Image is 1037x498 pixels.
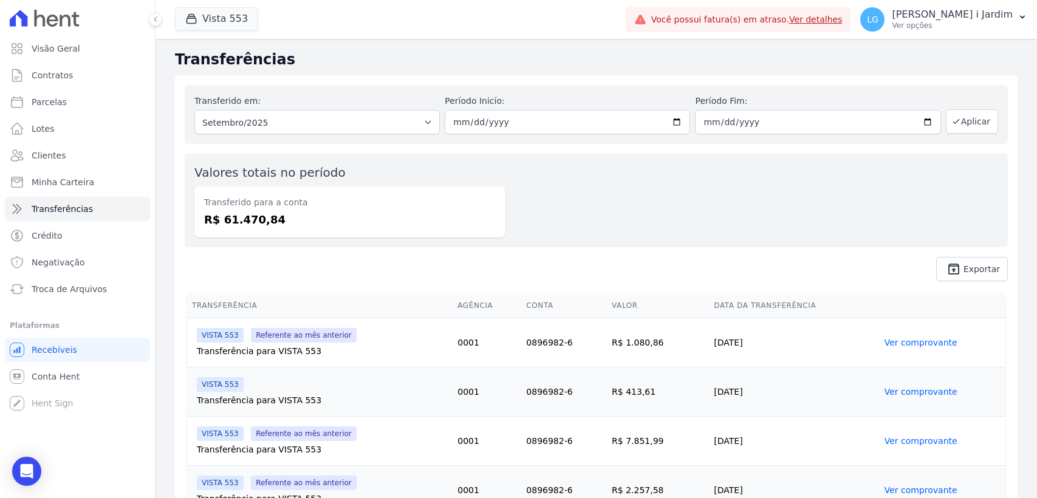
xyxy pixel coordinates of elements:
td: 0001 [453,417,521,466]
span: VISTA 553 [197,328,244,343]
a: Ver comprovante [885,338,957,347]
a: Crédito [5,223,150,248]
button: Aplicar [946,109,998,134]
span: Referente ao mês anterior [251,476,357,490]
span: Recebíveis [32,344,77,356]
i: unarchive [946,262,961,276]
td: R$ 413,61 [607,367,709,417]
label: Transferido em: [194,96,261,106]
a: Conta Hent [5,364,150,389]
span: Visão Geral [32,43,80,55]
a: Minha Carteira [5,170,150,194]
div: Open Intercom Messenger [12,457,41,486]
td: [DATE] [709,367,879,417]
h2: Transferências [175,49,1018,70]
span: Transferências [32,203,93,215]
span: Minha Carteira [32,176,94,188]
span: Você possui fatura(s) em atraso. [651,13,843,26]
p: [PERSON_NAME] i Jardim [892,9,1013,21]
th: Valor [607,293,709,318]
td: 0001 [453,318,521,367]
span: Lotes [32,123,55,135]
td: [DATE] [709,417,879,466]
a: Ver comprovante [885,387,957,397]
a: unarchive Exportar [936,257,1008,281]
span: Troca de Arquivos [32,283,107,295]
a: Lotes [5,117,150,141]
span: VISTA 553 [197,377,244,392]
a: Ver comprovante [885,436,957,446]
span: Contratos [32,69,73,81]
td: 0896982-6 [521,417,607,466]
a: Negativação [5,250,150,275]
th: Data da Transferência [709,293,879,318]
th: Transferência [187,293,453,318]
p: Ver opções [892,21,1013,30]
div: Transferência para VISTA 553 [197,345,448,357]
td: 0001 [453,367,521,417]
td: 0896982-6 [521,318,607,367]
span: VISTA 553 [197,476,244,490]
span: Conta Hent [32,370,80,383]
span: LG [867,15,878,24]
a: Recebíveis [5,338,150,362]
a: Ver comprovante [885,485,957,495]
span: Negativação [32,256,85,268]
span: Crédito [32,230,63,242]
td: R$ 7.851,99 [607,417,709,466]
a: Visão Geral [5,36,150,61]
div: Transferência para VISTA 553 [197,443,448,455]
div: Plataformas [10,318,145,333]
a: Contratos [5,63,150,87]
th: Agência [453,293,521,318]
span: Referente ao mês anterior [251,426,357,441]
span: Clientes [32,149,66,162]
label: Período Inicío: [445,95,690,107]
td: [DATE] [709,318,879,367]
a: Clientes [5,143,150,168]
span: Exportar [963,265,1000,273]
td: R$ 1.080,86 [607,318,709,367]
div: Transferência para VISTA 553 [197,394,448,406]
dd: R$ 61.470,84 [204,211,496,228]
a: Parcelas [5,90,150,114]
span: Referente ao mês anterior [251,328,357,343]
label: Período Fim: [695,95,940,107]
th: Conta [521,293,607,318]
td: 0896982-6 [521,367,607,417]
span: VISTA 553 [197,426,244,441]
button: Vista 553 [175,7,258,30]
span: Parcelas [32,96,67,108]
button: LG [PERSON_NAME] i Jardim Ver opções [850,2,1037,36]
a: Ver detalhes [789,15,843,24]
label: Valores totais no período [194,165,346,180]
dt: Transferido para a conta [204,196,496,209]
a: Troca de Arquivos [5,277,150,301]
a: Transferências [5,197,150,221]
